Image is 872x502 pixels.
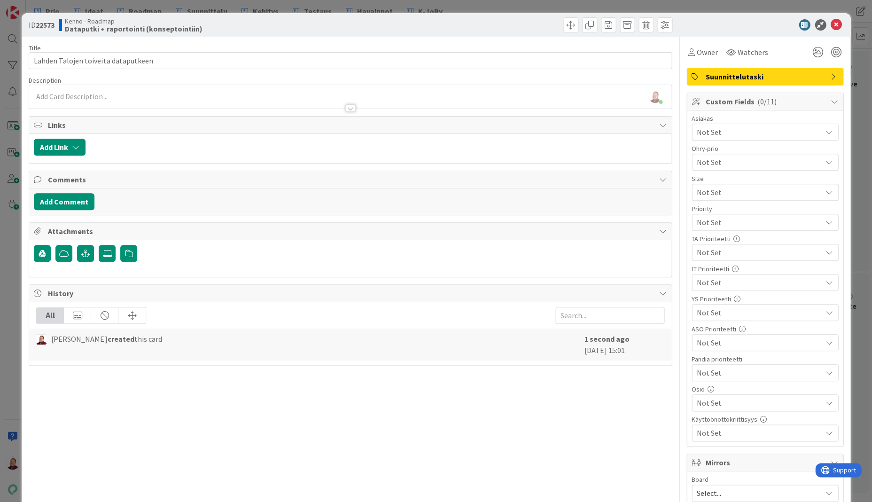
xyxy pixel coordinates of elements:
span: Not Set [697,336,817,349]
span: Not Set [697,186,817,199]
div: Osio [692,386,838,392]
div: TA Prioriteetti [692,235,838,242]
b: Dataputki + raportointi (konseptointiin) [65,25,202,32]
span: Board [692,476,708,483]
img: 8MARACyCzyDdOogtKbuhiGEOiMLTYxQp.jpg [648,90,662,103]
span: Not Set [697,397,822,408]
div: [DATE] 15:01 [584,333,664,356]
span: Not Set [697,126,822,138]
input: type card name here... [29,52,671,69]
span: Select... [697,486,817,500]
div: Pandia prioriteetti [692,356,838,362]
span: Description [29,76,61,85]
span: Suunnittelutaski [706,71,826,82]
span: Custom Fields [706,96,826,107]
span: ID [29,19,54,31]
span: Not Set [697,306,817,319]
span: ( 0/11 ) [757,97,777,106]
span: Kenno - Roadmap [65,17,202,25]
span: Attachments [48,226,654,237]
img: JS [36,334,47,345]
div: Käyttöönottokriittisyys [692,416,838,423]
span: Not Set [697,276,817,289]
span: Not Set [697,366,817,379]
button: Add Link [34,139,86,156]
div: Ohry-prio [692,145,838,152]
b: 1 second ago [584,334,630,344]
span: Owner [697,47,718,58]
label: Title [29,44,41,52]
div: Size [692,175,838,182]
span: Comments [48,174,654,185]
span: [PERSON_NAME] this card [51,333,162,345]
b: created [107,334,134,344]
div: All [37,307,64,323]
span: Not Set [697,246,817,259]
span: Support [18,1,41,13]
b: 22573 [36,20,54,30]
div: YS Prioriteetti [692,296,838,302]
span: Links [48,119,654,131]
input: Search... [555,307,664,324]
div: ASO Prioriteetti [692,326,838,332]
span: Not Set [697,427,822,439]
button: Add Comment [34,193,94,210]
span: Mirrors [706,457,826,468]
span: History [48,288,654,299]
span: Not Set [697,156,817,169]
span: Watchers [738,47,768,58]
div: Asiakas [692,115,838,122]
div: LT Prioriteetti [692,266,838,272]
div: Priority [692,205,838,212]
span: Not Set [697,216,817,229]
